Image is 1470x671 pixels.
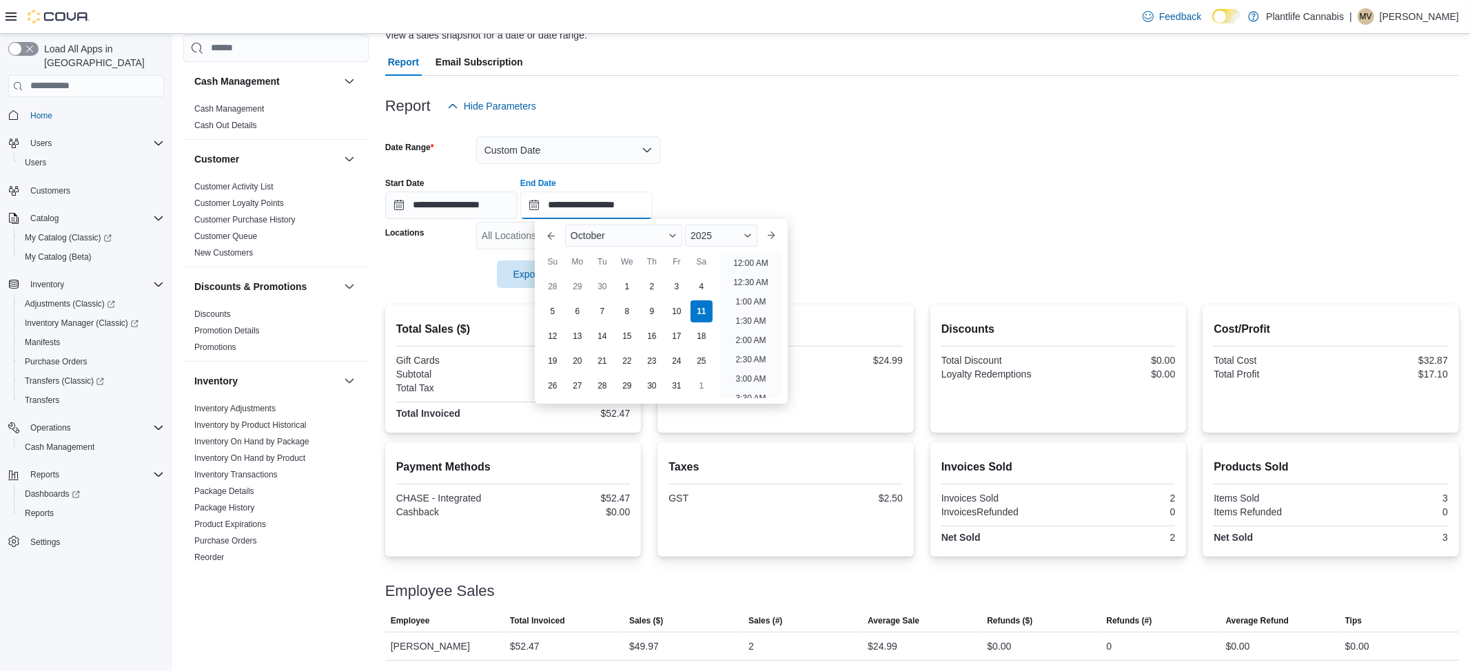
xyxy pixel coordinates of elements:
div: $2.50 [516,382,631,393]
span: Tips [1345,615,1362,626]
div: 0 [1107,638,1112,654]
h2: Products Sold [1214,459,1448,475]
li: 12:00 AM [728,255,774,271]
button: Customer [341,151,358,167]
h2: Payment Methods [396,459,631,475]
span: 2025 [691,230,712,241]
a: Inventory by Product Historical [194,420,307,430]
span: Inventory Manager (Classic) [19,315,164,331]
div: day-24 [666,350,688,372]
div: GST [668,493,783,504]
button: Operations [3,418,170,437]
div: 2 [748,638,754,654]
div: Discounts & Promotions [183,306,369,361]
div: day-30 [591,276,613,298]
div: $24.99 [868,638,897,654]
div: day-14 [591,325,613,347]
div: $24.99 [788,355,903,366]
a: My Catalog (Classic) [19,229,117,246]
div: $52.47 [510,638,540,654]
button: Users [3,134,170,153]
a: Customer Queue [194,231,257,241]
span: Adjustments (Classic) [19,296,164,312]
span: Inventory On Hand by Package [194,436,309,447]
input: Dark Mode [1212,9,1241,23]
a: Reports [19,505,59,522]
span: Cash Management [25,442,94,453]
div: Total Discount [941,355,1056,366]
span: Dashboards [19,486,164,502]
label: Start Date [385,178,425,189]
div: day-28 [542,276,564,298]
div: 0 [1334,506,1448,517]
a: Package History [194,503,254,513]
div: day-31 [666,375,688,397]
span: Catalog [30,213,59,224]
div: day-29 [566,276,589,298]
input: Press the down key to enter a popover containing a calendar. Press the escape key to close the po... [520,192,653,219]
h3: Discounts & Promotions [194,280,307,293]
span: MV [1360,8,1372,25]
div: day-9 [641,300,663,322]
span: My Catalog (Classic) [19,229,164,246]
div: View a sales snapshot for a date or date range. [385,28,587,43]
span: Cash Out Details [194,120,257,131]
div: day-4 [691,276,713,298]
span: Users [19,154,164,171]
ul: Time [719,252,782,398]
a: Customer Loyalty Points [194,198,284,208]
li: 2:30 AM [731,351,772,368]
span: Discounts [194,309,231,320]
span: Settings [30,537,60,548]
div: day-22 [616,350,638,372]
li: 12:30 AM [728,274,774,291]
div: We [616,251,638,273]
div: day-2 [641,276,663,298]
div: day-1 [616,276,638,298]
div: day-8 [616,300,638,322]
div: $49.97 [516,369,631,380]
span: Reports [30,469,59,480]
div: $0.00 [987,638,1011,654]
h2: Invoices Sold [941,459,1176,475]
span: Customer Purchase History [194,214,296,225]
label: Date Range [385,142,434,153]
button: Purchase Orders [14,352,170,371]
span: Inventory [30,279,64,290]
span: My Catalog (Beta) [19,249,164,265]
span: Users [25,157,46,168]
p: Plantlife Cannabis [1266,8,1344,25]
div: day-15 [616,325,638,347]
div: day-3 [666,276,688,298]
span: Transfers [19,392,164,409]
button: My Catalog (Beta) [14,247,170,267]
div: day-18 [691,325,713,347]
button: Users [25,135,57,152]
span: Customers [30,185,70,196]
span: Reports [19,505,164,522]
h3: Inventory [194,374,238,388]
span: Cash Management [194,103,264,114]
span: Sales (#) [748,615,782,626]
div: day-6 [566,300,589,322]
a: Inventory Manager (Classic) [19,315,144,331]
span: Manifests [25,337,60,348]
button: Discounts & Promotions [194,280,338,293]
a: Product Expirations [194,519,266,529]
div: Button. Open the month selector. October is currently selected. [565,225,682,247]
div: $0.00 [516,506,631,517]
span: My Catalog (Classic) [25,232,112,243]
span: October [571,230,605,241]
a: Purchase Orders [19,353,93,370]
div: Su [542,251,564,273]
div: day-29 [616,375,638,397]
span: Operations [30,422,71,433]
span: Refunds (#) [1107,615,1152,626]
div: day-11 [691,300,713,322]
div: $49.97 [629,638,659,654]
span: Cash Management [19,439,164,455]
p: | [1349,8,1352,25]
span: Email Subscription [436,48,523,76]
div: Cash Management [183,101,369,139]
span: Package Details [194,486,254,497]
